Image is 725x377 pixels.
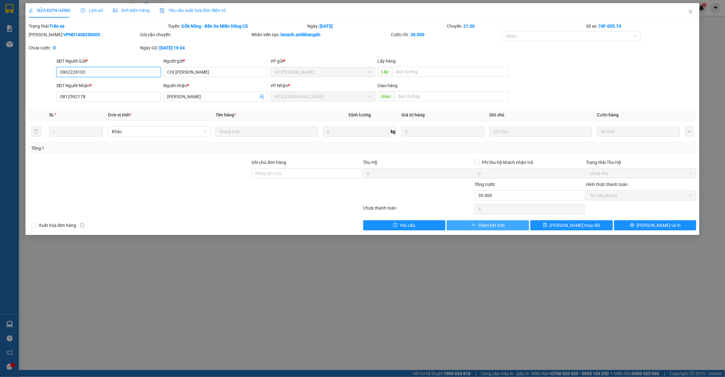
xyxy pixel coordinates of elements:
div: Chưa cước : [29,44,139,51]
span: Giao [378,91,394,101]
button: Close [682,3,700,21]
span: SỬA ĐƠN HÀNG [29,8,71,13]
span: Cước hàng [597,112,619,117]
span: [PERSON_NAME] và In [637,222,681,229]
input: 0 [597,127,680,137]
button: printer[PERSON_NAME] và In [614,220,697,230]
span: Khác [112,127,207,136]
button: save[PERSON_NAME] thay đổi [530,220,613,230]
button: exclamation-circleYêu cầu [363,220,446,230]
div: Gói vận chuyển: [140,31,250,38]
span: Thêm ĐH mới [478,222,505,229]
div: Ngày: [307,23,446,30]
span: SL [49,112,54,117]
div: Trạng thái Thu Hộ [586,159,696,166]
span: exclamation-circle [393,223,398,228]
span: Tại văn phòng [590,191,693,200]
span: Thu Hộ [363,160,378,165]
b: Trên xe [49,24,65,29]
span: Lấy hàng [378,59,396,64]
span: kg [390,127,396,137]
span: close [688,9,693,14]
button: plusThêm ĐH mới [447,220,529,230]
div: Cước rồi : [391,31,501,38]
div: [PERSON_NAME]: [29,31,139,38]
b: [DATE] [320,24,333,29]
label: Hình thức thanh toán [586,182,628,187]
input: Ghi Chú [490,127,592,137]
div: Trạng thái: [28,23,167,30]
span: edit [29,8,33,13]
span: Đơn vị tính [108,112,132,117]
span: Tổng cước [475,182,496,187]
input: Dọc đường [394,91,509,101]
input: Ghi chú đơn hàng [252,168,362,178]
span: Lịch sử [81,8,103,13]
b: 0 [53,45,56,50]
div: Ngày GD: [140,44,250,51]
span: VP Nhận [271,83,288,88]
span: Chưa thu [590,169,693,178]
span: Giao hàng [378,83,398,88]
input: 0 [401,127,484,137]
span: Tên hàng [216,112,236,117]
span: [PERSON_NAME] thay đổi [550,222,600,229]
span: Định lượng [348,112,371,117]
span: Ảnh kiện hàng [113,8,150,13]
span: save [543,223,547,228]
img: icon [160,8,165,13]
b: 30.000 [411,32,424,37]
div: SĐT Người Nhận [56,82,161,89]
b: Đắk Nông - Bến Xe Miền Đông Cũ [181,24,248,29]
div: VP gửi [271,58,375,65]
b: 74F-005.74 [598,24,621,29]
span: Xuất hóa đơn hàng [36,222,79,229]
input: VD: Bàn, Ghế [216,127,318,137]
button: delete [31,127,41,137]
div: Số xe: [586,23,697,30]
span: Yêu cầu xuất hóa đơn điện tử [160,8,226,13]
span: user-add [259,94,264,99]
button: plus [685,127,694,137]
input: Dọc đường [392,67,509,77]
span: plus [471,223,476,228]
th: Ghi chú [487,109,595,121]
div: SĐT Người Gửi [56,58,161,65]
b: VPND1408250005 [63,32,100,37]
span: printer [630,223,634,228]
b: lananh.anhkhangdn [280,32,320,37]
span: clock-circle [81,8,85,13]
span: info-circle [80,223,84,228]
span: Lấy [378,67,392,77]
div: Chưa thanh toán [363,205,474,216]
span: Yêu cầu [400,222,416,229]
div: Tổng: 1 [31,145,280,152]
span: picture [113,8,117,13]
div: Chuyến: [446,23,586,30]
span: VP Nam Dong [275,67,371,77]
label: Ghi chú đơn hàng [252,160,286,165]
div: Người nhận [163,82,268,89]
b: [DATE] 19:34 [159,45,185,50]
div: Người gửi [163,58,268,65]
b: 21:30 [463,24,475,29]
span: VP Sài Gòn [275,92,371,101]
span: Phí thu hộ khách nhận trả [480,159,536,166]
span: Giá trị hàng [401,112,425,117]
div: Tuyến: [167,23,307,30]
div: Nhân viên tạo: [252,31,390,38]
